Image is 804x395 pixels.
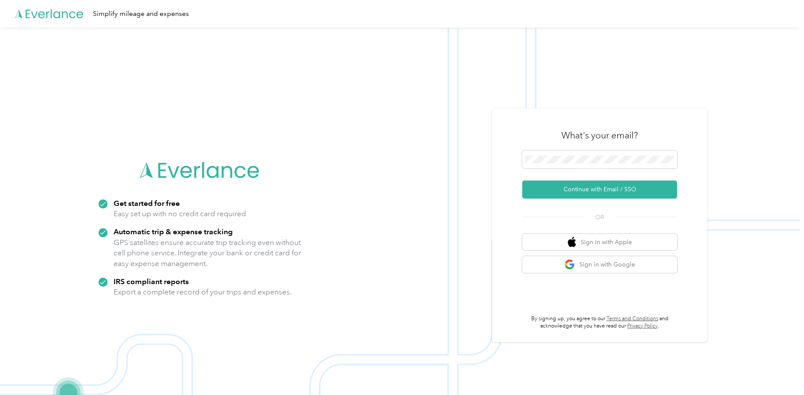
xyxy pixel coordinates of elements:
h3: What's your email? [561,129,638,141]
p: GPS satellites ensure accurate trip tracking even without cell phone service. Integrate your bank... [114,237,302,269]
p: By signing up, you agree to our and acknowledge that you have read our . [522,315,677,330]
a: Terms and Conditions [607,315,658,322]
button: Continue with Email / SSO [522,181,677,199]
strong: IRS compliant reports [114,277,189,286]
img: google logo [564,259,575,270]
strong: Automatic trip & expense tracking [114,227,233,236]
p: Export a complete record of your trips and expenses. [114,287,292,297]
p: Easy set up with no credit card required [114,208,246,219]
strong: Get started for free [114,199,180,208]
img: apple logo [568,237,576,248]
div: Simplify mileage and expenses [93,9,189,19]
button: google logoSign in with Google [522,256,677,273]
span: OR [585,213,615,222]
button: apple logoSign in with Apple [522,234,677,251]
a: Privacy Policy [627,323,658,329]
